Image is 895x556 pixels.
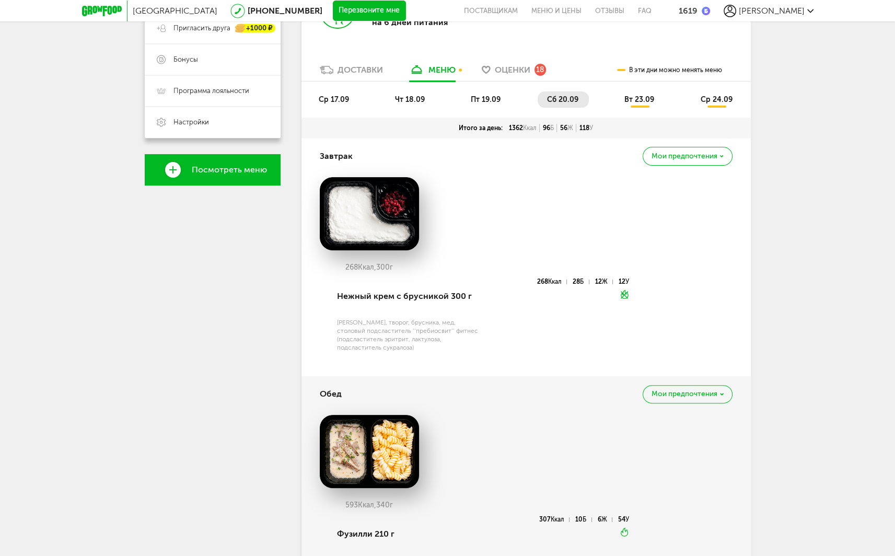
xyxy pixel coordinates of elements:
span: Пригласить друга [173,24,230,33]
button: Перезвоните мне [333,1,406,21]
span: Программа лояльности [173,86,249,96]
div: 12 [595,280,613,284]
div: Итого за день: [456,124,506,132]
a: Настройки [145,107,281,138]
span: Оценки [495,65,530,75]
span: ср 17.09 [319,95,349,104]
span: сб 20.09 [547,95,578,104]
div: 56 [557,124,576,132]
span: г [390,501,393,509]
span: вт 23.09 [624,95,654,104]
span: У [589,124,593,132]
a: Программа лояльности [145,75,281,107]
div: +1000 ₽ [236,24,275,33]
span: Б [580,278,584,285]
div: Нежный крем с брусникой 300 г [337,279,482,314]
span: У [625,278,629,285]
div: 6 [598,517,612,522]
span: Б [583,516,586,523]
div: 28 [573,280,589,284]
div: Фузилли 210 г [337,516,482,552]
img: big_YplubhGIsFkQ4Gk5.png [320,177,419,250]
a: Доставки [315,64,388,81]
a: Посмотреть меню [145,154,281,186]
img: bonus_b.cdccf46.png [702,7,710,15]
div: 10 [575,517,591,522]
span: Ж [602,278,608,285]
span: Б [550,124,554,132]
span: Ккал [551,516,564,523]
div: Доставки [338,65,383,75]
img: big_m8cDPv4OcxW0p6rM.png [320,415,419,488]
span: Мои предпочтения [652,153,717,160]
a: Оценки 18 [476,64,551,81]
div: 1362 [506,124,540,132]
span: Мои предпочтения [652,390,717,398]
div: 18 [534,64,546,75]
span: чт 18.09 [395,95,425,104]
span: Настройки [173,118,209,127]
h4: Завтрак [320,146,353,166]
a: Пригласить друга +1000 ₽ [145,13,281,44]
span: г [390,263,393,272]
div: 307 [539,517,569,522]
span: Посмотреть меню [192,165,267,175]
div: 12 [619,280,629,284]
div: 54 [618,517,629,522]
span: пт 19.09 [471,95,501,104]
span: Ж [601,516,607,523]
span: Ккал [548,278,562,285]
div: 593 340 [320,501,419,509]
span: Ккал, [358,501,376,509]
span: Бонусы [173,55,198,64]
div: меню [428,65,456,75]
div: 96 [540,124,557,132]
span: [PERSON_NAME] [739,6,805,16]
span: Ж [567,124,573,132]
p: на 6 дней питания [371,17,507,27]
div: 118 [576,124,596,132]
div: В эти дни можно менять меню [617,60,722,81]
span: Ккал, [358,263,376,272]
a: Бонусы [145,44,281,75]
span: У [625,516,629,523]
div: 268 [537,280,567,284]
span: [GEOGRAPHIC_DATA] [133,6,217,16]
a: меню [404,64,461,81]
div: 1619 [679,6,698,16]
div: 268 300 [320,263,419,272]
span: Ккал [523,124,537,132]
span: ср 24.09 [700,95,732,104]
div: [PERSON_NAME], творог, брусника, мед, столовый подсластитель ''пребиосвит'' фитнес (подсластитель... [337,318,482,352]
h4: Обед [320,384,342,404]
a: [PHONE_NUMBER] [248,6,322,16]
